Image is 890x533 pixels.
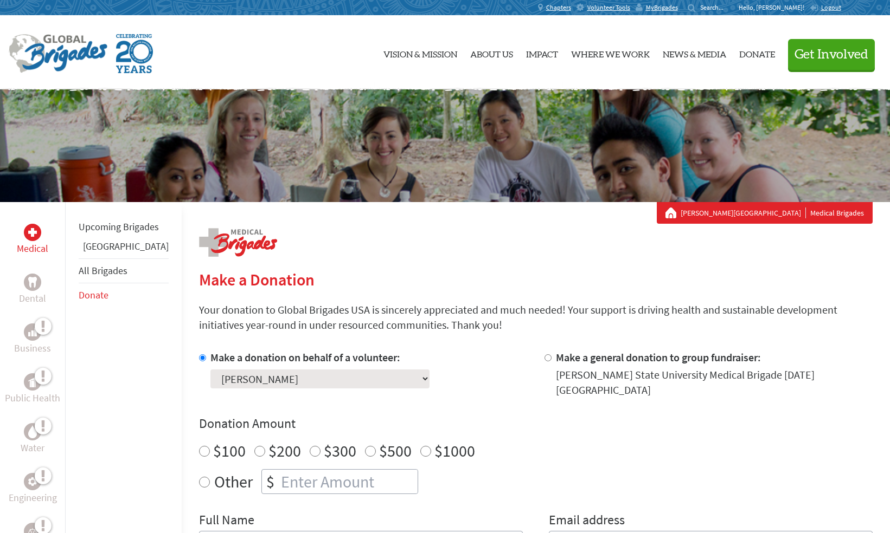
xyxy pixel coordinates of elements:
div: Business [24,323,41,341]
img: Global Brigades Celebrating 20 Years [116,34,153,73]
a: Donate [739,24,775,81]
div: Engineering [24,473,41,490]
img: Water [28,425,37,438]
a: Logout [810,3,841,12]
span: Logout [821,3,841,11]
img: Engineering [28,477,37,486]
div: Medical Brigades [665,207,864,218]
label: $100 [213,440,246,461]
div: $ [262,470,279,493]
a: Donate [79,289,108,301]
p: Engineering [9,490,57,505]
img: Public Health [28,376,37,387]
h2: Make a Donation [199,270,873,289]
li: Upcoming Brigades [79,215,169,239]
button: Get Involved [788,39,875,70]
img: logo-medical.png [199,228,277,257]
a: MedicalMedical [17,224,48,256]
h4: Donation Amount [199,415,873,432]
div: Medical [24,224,41,241]
a: [GEOGRAPHIC_DATA] [83,240,169,252]
span: MyBrigades [646,3,678,12]
a: EngineeringEngineering [9,473,57,505]
span: Chapters [546,3,571,12]
div: Public Health [24,373,41,391]
label: $500 [379,440,412,461]
label: Full Name [199,511,254,531]
p: Water [21,440,44,456]
div: Water [24,423,41,440]
a: Impact [526,24,558,81]
span: Get Involved [795,48,868,61]
p: Dental [19,291,46,306]
a: WaterWater [21,423,44,456]
p: Hello, [PERSON_NAME]! [739,3,810,12]
a: Vision & Mission [383,24,457,81]
a: News & Media [663,24,726,81]
a: About Us [470,24,513,81]
a: DentalDental [19,274,46,306]
p: Business [14,341,51,356]
label: $1000 [434,440,475,461]
input: Search... [700,3,731,11]
a: Where We Work [571,24,650,81]
a: Upcoming Brigades [79,220,159,233]
label: Email address [549,511,625,531]
img: Dental [28,277,37,287]
label: $300 [324,440,356,461]
a: All Brigades [79,264,127,277]
label: Make a general donation to group fundraiser: [556,350,761,364]
li: Donate [79,283,169,307]
label: Other [214,469,253,494]
label: $200 [268,440,301,461]
div: [PERSON_NAME] State University Medical Brigade [DATE] [GEOGRAPHIC_DATA] [556,367,873,398]
a: BusinessBusiness [14,323,51,356]
input: Enter Amount [279,470,418,493]
p: Medical [17,241,48,256]
span: Volunteer Tools [587,3,630,12]
div: Dental [24,274,41,291]
img: Business [28,328,37,336]
img: Global Brigades Logo [9,34,107,73]
img: Medical [28,228,37,237]
li: Panama [79,239,169,258]
a: Public HealthPublic Health [5,373,60,406]
a: [PERSON_NAME][GEOGRAPHIC_DATA] [681,207,806,218]
li: All Brigades [79,258,169,283]
label: Make a donation on behalf of a volunteer: [210,350,400,364]
p: Public Health [5,391,60,406]
p: Your donation to Global Brigades USA is sincerely appreciated and much needed! Your support is dr... [199,302,873,333]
